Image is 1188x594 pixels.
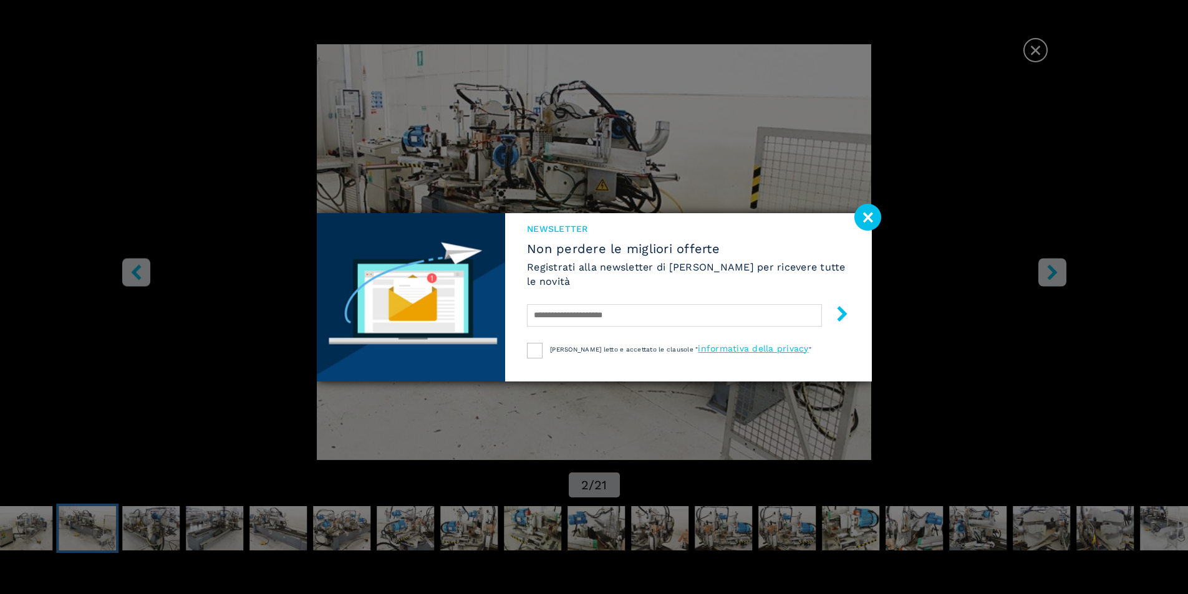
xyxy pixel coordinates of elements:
span: [PERSON_NAME] letto e accettato le clausole " [550,346,698,353]
img: Newsletter image [317,213,506,381]
button: submit-button [822,301,850,330]
span: NEWSLETTER [527,223,849,235]
span: Non perdere le migliori offerte [527,241,849,256]
a: informativa della privacy [698,343,808,353]
h6: Registrati alla newsletter di [PERSON_NAME] per ricevere tutte le novità [527,260,849,289]
span: " [809,346,811,353]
